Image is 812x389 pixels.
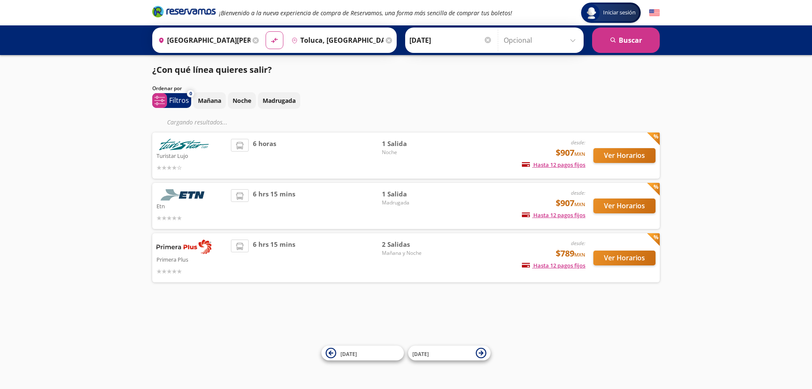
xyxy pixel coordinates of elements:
[156,150,227,160] p: Turistar Lujo
[156,139,211,150] img: Turistar Lujo
[556,247,585,260] span: $789
[382,139,441,149] span: 1 Salida
[382,249,441,257] span: Mañana y Noche
[167,118,228,126] em: Cargando resultados ...
[288,30,384,51] input: Buscar Destino
[408,346,491,361] button: [DATE]
[571,139,585,146] em: desde:
[155,30,250,51] input: Buscar Origen
[382,189,441,199] span: 1 Salida
[382,240,441,249] span: 2 Salidas
[321,346,404,361] button: [DATE]
[233,96,251,105] p: Noche
[152,85,182,92] p: Ordenar por
[156,240,211,254] img: Primera Plus
[574,201,585,207] small: MXN
[156,254,227,264] p: Primera Plus
[258,92,300,109] button: Madrugada
[193,92,226,109] button: Mañana
[152,63,272,76] p: ¿Con qué línea quieres salir?
[253,189,295,223] span: 6 hrs 15 mins
[253,240,295,276] span: 6 hrs 15 mins
[169,95,189,105] p: Filtros
[556,197,585,210] span: $907
[574,251,585,258] small: MXN
[593,199,656,213] button: Ver Horarios
[593,251,656,265] button: Ver Horarios
[504,30,579,51] input: Opcional
[152,5,216,18] i: Brand Logo
[228,92,256,109] button: Noche
[152,93,191,108] button: 0Filtros
[198,96,221,105] p: Mañana
[571,240,585,247] em: desde:
[556,146,585,159] span: $907
[219,9,512,17] em: ¡Bienvenido a la nueva experiencia de compra de Reservamos, una forma más sencilla de comprar tus...
[571,189,585,196] em: desde:
[522,262,585,269] span: Hasta 12 pagos fijos
[382,149,441,156] span: Noche
[263,96,296,105] p: Madrugada
[522,211,585,219] span: Hasta 12 pagos fijos
[156,201,227,211] p: Etn
[522,161,585,168] span: Hasta 12 pagos fijos
[409,30,492,51] input: Elegir Fecha
[412,350,429,357] span: [DATE]
[600,8,639,17] span: Iniciar sesión
[574,151,585,157] small: MXN
[156,189,211,201] img: Etn
[649,8,660,18] button: English
[382,199,441,207] span: Madrugada
[152,5,216,20] a: Brand Logo
[189,90,192,97] span: 0
[593,148,656,163] button: Ver Horarios
[340,350,357,357] span: [DATE]
[253,139,276,172] span: 6 horas
[592,28,660,53] button: Buscar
